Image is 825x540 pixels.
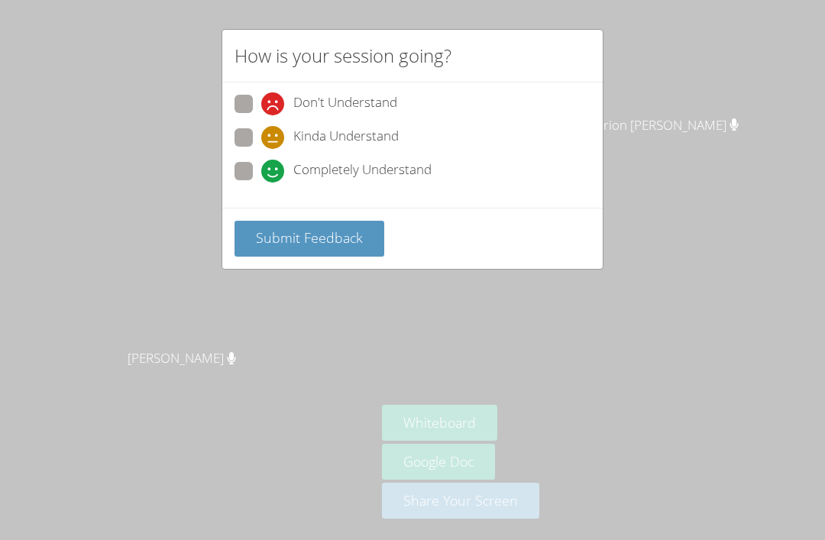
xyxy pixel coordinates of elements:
[293,126,399,149] span: Kinda Understand
[235,42,451,70] h2: How is your session going?
[256,228,363,247] span: Submit Feedback
[293,160,432,183] span: Completely Understand
[235,221,384,257] button: Submit Feedback
[293,92,397,115] span: Don't Understand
